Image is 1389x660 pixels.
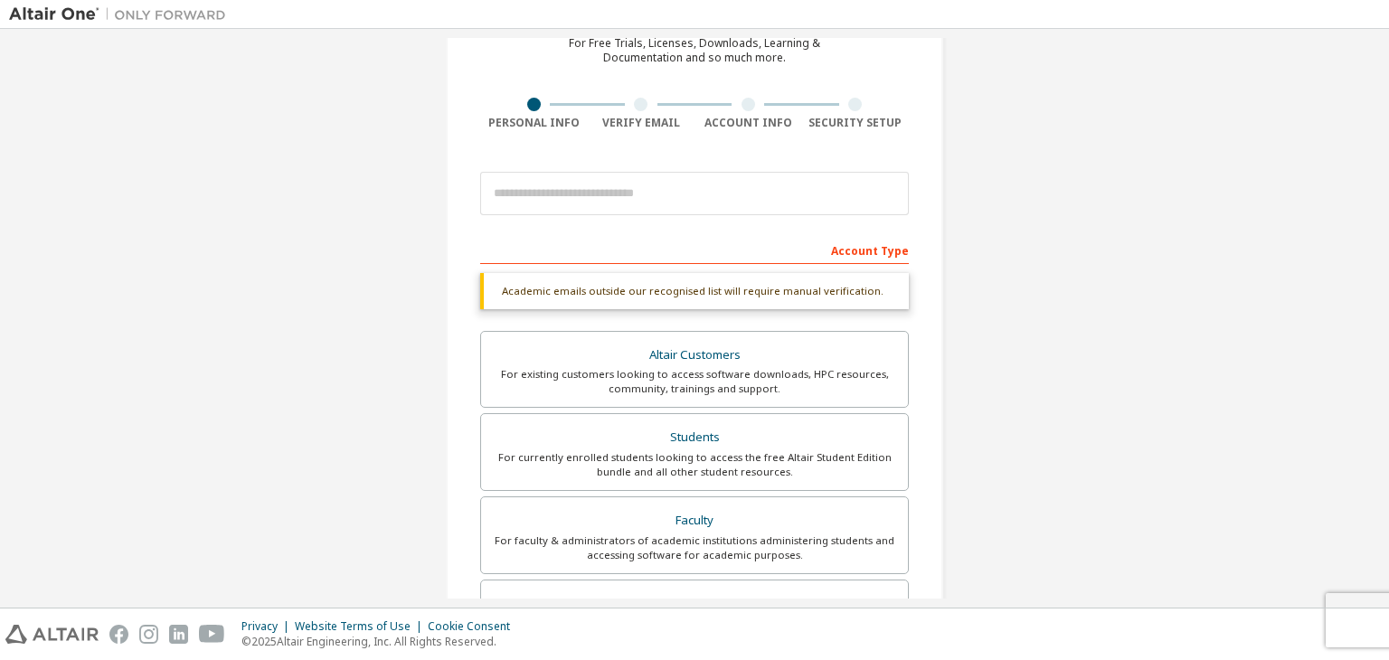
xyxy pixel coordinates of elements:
[109,625,128,644] img: facebook.svg
[295,619,428,634] div: Website Terms of Use
[492,533,897,562] div: For faculty & administrators of academic institutions administering students and accessing softwa...
[492,425,897,450] div: Students
[241,619,295,634] div: Privacy
[480,273,909,309] div: Academic emails outside our recognised list will require manual verification.
[199,625,225,644] img: youtube.svg
[802,116,910,130] div: Security Setup
[694,116,802,130] div: Account Info
[569,36,820,65] div: For Free Trials, Licenses, Downloads, Learning & Documentation and so much more.
[588,116,695,130] div: Verify Email
[480,116,588,130] div: Personal Info
[492,508,897,533] div: Faculty
[428,619,521,634] div: Cookie Consent
[492,367,897,396] div: For existing customers looking to access software downloads, HPC resources, community, trainings ...
[492,591,897,617] div: Everyone else
[169,625,188,644] img: linkedin.svg
[480,235,909,264] div: Account Type
[492,343,897,368] div: Altair Customers
[492,450,897,479] div: For currently enrolled students looking to access the free Altair Student Edition bundle and all ...
[139,625,158,644] img: instagram.svg
[5,625,99,644] img: altair_logo.svg
[9,5,235,24] img: Altair One
[241,634,521,649] p: © 2025 Altair Engineering, Inc. All Rights Reserved.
